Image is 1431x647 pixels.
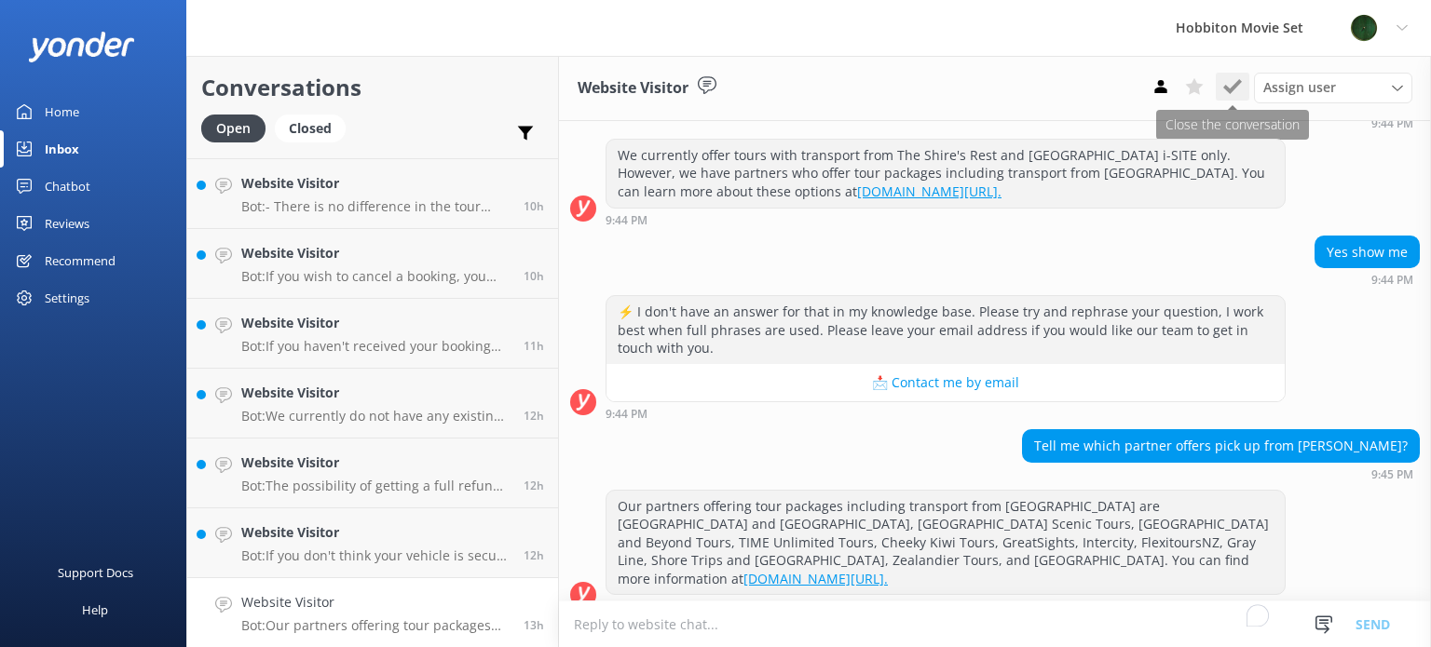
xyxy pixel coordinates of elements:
strong: 9:44 PM [1371,118,1413,129]
div: Sep 06 2025 09:44pm (UTC +12:00) Pacific/Auckland [975,116,1420,129]
p: Bot: If you haven't received your booking confirmation, please check your Junk Mail folder first.... [241,338,510,355]
div: Sep 06 2025 09:44pm (UTC +12:00) Pacific/Auckland [1315,273,1420,286]
div: Inbox [45,130,79,168]
span: Assign user [1263,77,1336,98]
span: Sep 06 2025 10:08pm (UTC +12:00) Pacific/Auckland [524,547,544,563]
span: Sep 06 2025 09:45pm (UTC +12:00) Pacific/Auckland [524,617,544,633]
a: Website VisitorBot:We currently do not have any existing promo codes.12h [187,369,558,438]
h3: Website Visitor [578,76,688,101]
a: Website VisitorBot:The possibility of getting a full refund depends on the type of tour you have ... [187,438,558,508]
span: Sep 06 2025 10:31pm (UTC +12:00) Pacific/Auckland [524,478,544,493]
a: [DOMAIN_NAME][URL]. [857,182,1002,200]
div: Support Docs [58,554,133,591]
p: Bot: If you don't think your vehicle is secure enough to store your luggage, Hobbiton has storage... [241,547,510,564]
strong: 9:44 PM [606,409,647,420]
h4: Website Visitor [241,452,510,473]
h4: Website Visitor [241,592,510,613]
a: Website VisitorBot:- There is no difference in the tour itself once you arrive at [GEOGRAPHIC_DAT... [187,159,558,229]
h4: Website Visitor [241,243,510,263]
div: Recommend [45,242,116,279]
div: ⚡ I don't have an answer for that in my knowledge base. Please try and rephrase your question, I ... [606,296,1285,364]
h4: Website Visitor [241,313,510,333]
div: Closed [275,115,346,142]
a: Website VisitorBot:If you don't think your vehicle is secure enough to store your luggage, Hobbit... [187,508,558,578]
p: Bot: - There is no difference in the tour itself once you arrive at [GEOGRAPHIC_DATA] Movie Set. ... [241,198,510,215]
span: Sep 07 2025 12:25am (UTC +12:00) Pacific/Auckland [524,268,544,284]
img: 34-1625720359.png [1350,14,1378,42]
h4: Website Visitor [241,522,510,543]
a: Website VisitorBot:If you wish to cancel a booking, you can contact our reservations team via pho... [187,229,558,299]
div: Reviews [45,205,89,242]
p: Bot: The possibility of getting a full refund depends on the type of tour you have booked and the... [241,478,510,494]
a: Website VisitorBot:If you haven't received your booking confirmation, please check your Junk Mail... [187,299,558,369]
span: Sep 07 2025 12:55am (UTC +12:00) Pacific/Auckland [524,198,544,214]
a: Open [201,117,275,138]
p: Bot: We currently do not have any existing promo codes. [241,408,510,425]
p: Bot: Our partners offering tour packages including transport from [GEOGRAPHIC_DATA] are [GEOGRAPH... [241,617,510,634]
div: Open [201,115,266,142]
span: Sep 06 2025 11:06pm (UTC +12:00) Pacific/Auckland [524,408,544,424]
h4: Website Visitor [241,383,510,403]
div: Our partners offering tour packages including transport from [GEOGRAPHIC_DATA] are [GEOGRAPHIC_DA... [606,491,1285,595]
span: Sep 07 2025 12:01am (UTC +12:00) Pacific/Auckland [524,338,544,354]
div: Settings [45,279,89,317]
div: Home [45,93,79,130]
a: Closed [275,117,355,138]
div: Sep 06 2025 09:45pm (UTC +12:00) Pacific/Auckland [1022,467,1420,480]
strong: 9:45 PM [1371,469,1413,480]
div: Chatbot [45,168,90,205]
img: yonder-white-logo.png [28,32,135,62]
div: Assign User [1254,73,1412,102]
strong: 9:44 PM [606,215,647,226]
p: Bot: If you wish to cancel a booking, you can contact our reservations team via phone at [PHONE_N... [241,268,510,285]
div: Yes show me [1315,236,1419,268]
div: We currently offer tours with transport from The Shire's Rest and [GEOGRAPHIC_DATA] i-SITE only. ... [606,140,1285,208]
div: Sep 06 2025 09:44pm (UTC +12:00) Pacific/Auckland [606,407,1286,420]
strong: 9:44 PM [1371,275,1413,286]
h2: Conversations [201,70,544,105]
a: [DOMAIN_NAME][URL]. [743,570,888,587]
textarea: To enrich screen reader interactions, please activate Accessibility in Grammarly extension settings [559,601,1431,647]
div: Sep 06 2025 09:44pm (UTC +12:00) Pacific/Auckland [606,213,1286,226]
div: Help [82,591,108,628]
button: 📩 Contact me by email [606,364,1285,401]
div: Tell me which partner offers pick up from [PERSON_NAME]? [1023,430,1419,462]
h4: Website Visitor [241,173,510,194]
